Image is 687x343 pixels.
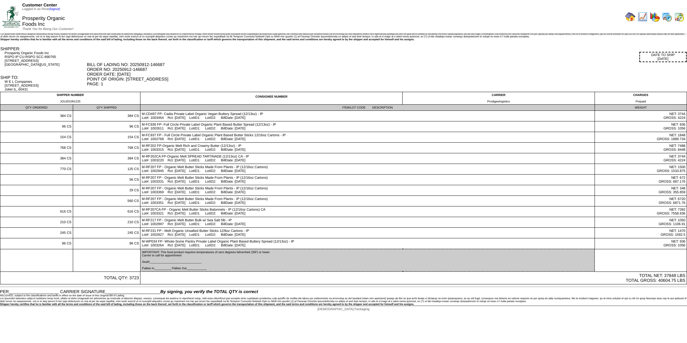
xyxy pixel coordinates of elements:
[140,238,595,249] td: M-WP034 FP- Whole-Some Pantry Private Label Organic Plant Based Buttery Spread (12/13oz) - IP Lot...
[73,206,140,217] td: 616 CS
[0,132,73,143] td: 154 CS
[73,175,140,185] td: 56 CS
[73,238,140,249] td: 96 CS
[0,272,140,284] td: TOTAL QTY: 3723
[595,175,687,185] td: NET: 672 GROSS: 687.176
[3,6,20,27] img: ZoRoCo_Logo(Green%26Foil)%20jpg.webp
[637,12,648,22] img: line_graph.gif
[595,185,687,196] td: NET: 348 GROSS: 355.859
[595,121,687,132] td: NET: 936 GROSS: 1056
[0,111,73,121] td: 384 CS
[595,164,687,175] td: NET: 1500 GROSS: 1533.875
[0,238,73,249] td: 96 CS
[5,51,86,67] div: Prosperity Organic Foods Inc RSPO IP CU-RSPO SCC-890765 [STREET_ADDRESS] [GEOGRAPHIC_DATA][US_STATE]
[140,196,595,206] td: M-RF207 FP - Organic Melt Butter Sticks Made From Plants - IP (12/16oz Cartons) Lot#: 1003351 Rct...
[595,105,687,111] td: WEIGHT
[5,80,86,91] div: W E L Companies [STREET_ADDRESS] Joliet IL, 60431
[0,46,86,51] div: SHIPPER:
[22,7,60,11] span: Logged in as Rcoe
[140,92,403,105] td: CONSIGNEE NUMBER
[140,206,595,217] td: M-RF207CA FP - Organic Melt Butter Sticks Batonnets - IP (12/16oz Cartons) CA Lot#: 1003321 Rct: ...
[140,272,687,284] td: TOTAL NET: 37848 LBS TOTAL GROSS: 40604.75 LBS
[73,105,140,111] td: QTY SHIPPED
[160,289,258,294] span: By signing, you verify the TOTAL QTY is correct
[73,164,140,175] td: 125 CS
[73,196,140,206] td: 560 CS
[403,92,595,105] td: CARRIER
[0,75,86,80] div: SHIP TO:
[73,153,140,164] td: 384 CS
[22,16,65,27] span: Prosperity Organic Foods Inc
[87,62,687,86] div: BILL OF LADING NO: 20250912-146687 ORDER NO: 20250912-146687 ORDER DATE: [DATE] POINT OF ORIGIN: ...
[140,164,595,175] td: M-RF207 FP - Organic Melt Butter Sticks Made From Plants - IP (12/16oz Cartons) Lot#: 1002945 Rct...
[140,249,595,272] td: IMPORTANT: This food product requires temperatures of zero degrees fahrenheit (35F) or lower. Car...
[73,121,140,132] td: 96 CS
[318,308,369,311] span: [DEMOGRAPHIC_DATA] Packaging
[596,100,685,103] div: Prepaid
[0,153,73,164] td: 384 CS
[0,164,73,175] td: 770 CS
[0,206,73,217] td: 616 CS
[73,132,140,143] td: 154 CS
[0,121,73,132] td: 96 CS
[140,175,595,185] td: M-RF207 FP - Organic Melt Butter Sticks Made From Plants - IP (12/16oz Cartons) Lot#: 1003331 Rct...
[674,12,684,22] img: calendarinout.gif
[73,143,140,153] td: 768 CS
[73,185,140,196] td: 29 CS
[73,111,140,121] td: 384 CS
[0,92,140,105] td: SHIPPER NUMBER
[595,228,687,238] td: NET: 1470 GROSS: 1592.5
[0,217,73,228] td: 210 CS
[140,111,595,121] td: M-CD497 FP- Cadia Private Label Organic Vegan Buttery Spread (12/13oz) - IP Lot#: 1003464 Rct: [D...
[73,228,140,238] td: 245 CS
[0,228,73,238] td: 245 CS
[595,143,687,153] td: NET: 7488 GROSS: 8448
[140,153,595,164] td: M-RF202CA FP-Organic Melt SPREAD TARTINADE (12/13oz) CA - IP Lot#: 1003220 Rct: [DATE] LotID1: Lo...
[140,143,595,153] td: M-RF202 FP-Organic Melt Rich and Creamy Butter (12/13oz) - IP Lot#: 1003315 Rct: [DATE] LotID1: L...
[595,217,687,228] td: NET: 1050 GROSS: 1106.91
[595,206,687,217] td: NET: 7392 GROSS: 7558.936
[140,185,595,196] td: M-RF207 FP - Organic Melt Butter Sticks Made From Plants - IP (12/16oz Cartons) Lot#: 1003369 Rct...
[595,196,687,206] td: NET: 6720 GROSS: 6871.76
[625,12,635,22] img: home.gif
[595,132,687,143] td: NET: 1848 GROSS: 1889.734
[0,38,687,41] div: Shipper hereby certifies that he is familiar with all the terms and conditions of the said bill o...
[404,100,593,103] div: Prodigeelogistics
[140,228,595,238] td: M-RF231 FP - Melt Organic Unsalted Butter Sticks 12/8oz Cartons - IP Lot#: 1002927 Rct: [DATE] Lo...
[2,100,139,103] div: JOL001091225
[140,121,595,132] td: M-FC936 FP- Full Circle Private Label Organic Plant Based Butter Spread (12/13oz) - IP Lot#: 1002...
[49,7,60,11] a: (logout)
[0,143,73,153] td: 768 CS
[22,3,57,7] span: Customer Center
[140,132,595,143] td: M-FC937 FP - Full Circle Private Label Organic Plant Based Butter Sticks 12/16oz Cartons - IP Lot...
[22,27,73,31] span: Thank You for Being Our Customer!
[595,153,687,164] td: NET: 3744 GROSS: 4224
[595,111,687,121] td: NET: 3744 GROSS: 4224
[662,12,672,22] img: calendarprod.gif
[140,217,595,228] td: M-RF217 FP - Organic Melt Butter Bulk w/ Sea Salt 5lb - IP Lot#: 1002997 Rct: [DATE] LotID1: LotI...
[0,105,73,111] td: QTY ORDERED
[73,217,140,228] td: 210 CS
[140,105,595,111] td: ITEM/LOT CODE DESCRIPTION
[650,12,660,22] img: graph.gif
[639,52,687,62] div: DATE TO SHIP [DATE]
[595,92,687,105] td: CHARGES
[595,238,687,249] td: NET: 936 GROSS: 1056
